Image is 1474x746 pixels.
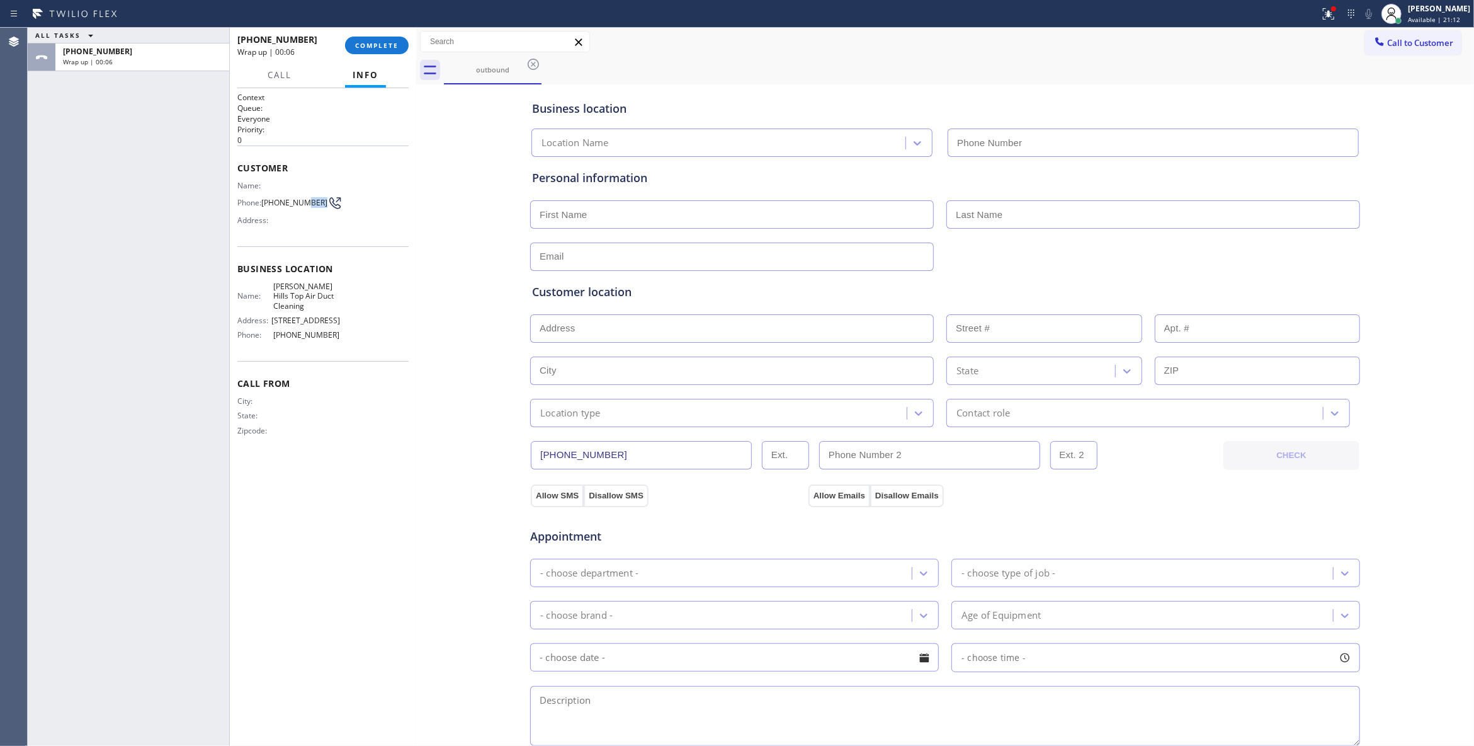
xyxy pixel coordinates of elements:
[237,396,273,406] span: City:
[1408,15,1460,24] span: Available | 21:12
[237,47,295,57] span: Wrap up | 00:06
[948,129,1359,157] input: Phone Number
[961,608,1041,623] div: Age of Equipment
[355,41,399,50] span: COMPLETE
[237,198,261,207] span: Phone:
[531,441,752,469] input: Phone Number
[530,243,934,271] input: Email
[540,566,638,580] div: - choose department -
[237,377,409,389] span: Call From
[540,608,613,623] div: - choose brand -
[946,200,1360,229] input: Last Name
[260,63,299,88] button: Call
[237,124,409,135] h2: Priority:
[1050,441,1097,469] input: Ext. 2
[237,181,273,190] span: Name:
[1365,31,1461,55] button: Call to Customer
[530,528,805,545] span: Appointment
[345,37,409,54] button: COMPLETE
[961,651,1026,663] span: - choose time -
[237,135,409,146] p: 0
[35,31,81,40] span: ALL TASKS
[273,282,340,311] span: [PERSON_NAME] Hills Top Air Duct Cleaning
[237,33,317,45] span: [PHONE_NUMBER]
[530,357,934,385] input: City
[237,92,409,103] h1: Context
[268,69,292,81] span: Call
[237,291,273,301] span: Name:
[1155,357,1361,385] input: ZIP
[237,113,409,124] p: Everyone
[532,284,1358,301] div: Customer location
[237,215,273,225] span: Address:
[530,643,939,672] input: - choose date -
[63,46,132,57] span: [PHONE_NUMBER]
[237,426,273,435] span: Zipcode:
[1408,3,1470,14] div: [PERSON_NAME]
[808,485,870,507] button: Allow Emails
[421,32,589,52] input: Search
[541,136,609,151] div: Location Name
[237,316,271,325] span: Address:
[819,441,1040,469] input: Phone Number 2
[870,485,944,507] button: Disallow Emails
[28,28,106,43] button: ALL TASKS
[63,57,113,66] span: Wrap up | 00:06
[956,406,1010,420] div: Contact role
[273,330,340,340] span: [PHONE_NUMBER]
[530,200,934,229] input: First Name
[956,364,978,378] div: State
[237,162,409,174] span: Customer
[1155,314,1361,343] input: Apt. #
[1223,441,1359,470] button: CHECK
[237,411,273,420] span: State:
[261,198,327,207] span: [PHONE_NUMBER]
[584,485,649,507] button: Disallow SMS
[762,441,809,469] input: Ext.
[237,263,409,275] span: Business location
[345,63,386,88] button: Info
[237,103,409,113] h2: Queue:
[530,314,934,343] input: Address
[1360,5,1378,23] button: Mute
[271,316,340,325] span: [STREET_ADDRESS]
[532,169,1358,186] div: Personal information
[540,406,601,420] div: Location type
[532,100,1358,117] div: Business location
[946,314,1142,343] input: Street #
[237,330,273,340] span: Phone:
[1387,37,1453,49] span: Call to Customer
[531,485,584,507] button: Allow SMS
[445,65,540,74] div: outbound
[961,566,1055,580] div: - choose type of job -
[353,69,378,81] span: Info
